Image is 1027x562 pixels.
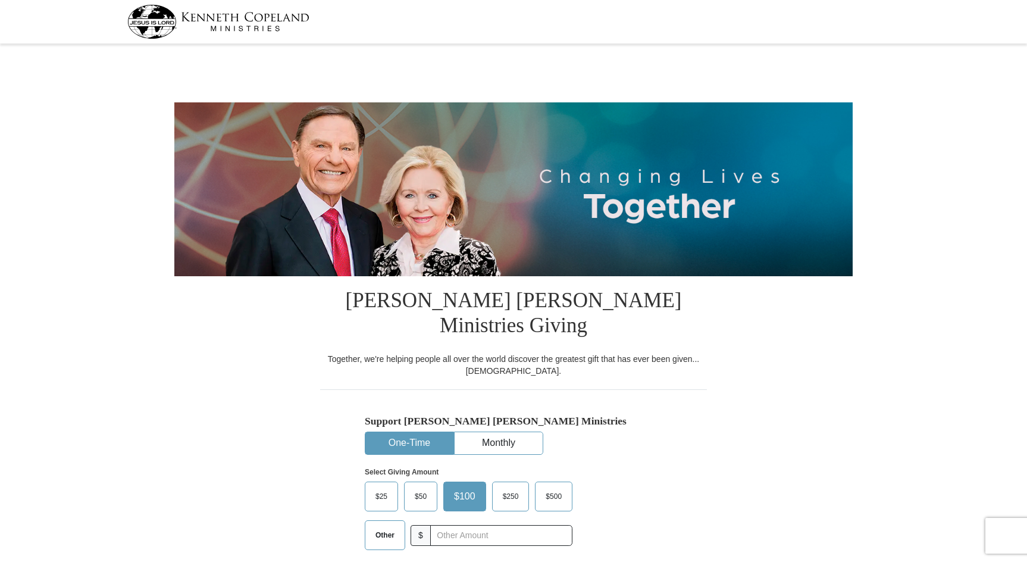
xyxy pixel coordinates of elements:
[455,432,543,454] button: Monthly
[320,276,707,353] h1: [PERSON_NAME] [PERSON_NAME] Ministries Giving
[365,415,662,427] h5: Support [PERSON_NAME] [PERSON_NAME] Ministries
[540,488,568,505] span: $500
[370,526,400,544] span: Other
[127,5,309,39] img: kcm-header-logo.svg
[497,488,525,505] span: $250
[448,488,481,505] span: $100
[430,525,572,546] input: Other Amount
[365,468,439,476] strong: Select Giving Amount
[370,488,393,505] span: $25
[411,525,431,546] span: $
[365,432,453,454] button: One-Time
[409,488,433,505] span: $50
[320,353,707,377] div: Together, we're helping people all over the world discover the greatest gift that has ever been g...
